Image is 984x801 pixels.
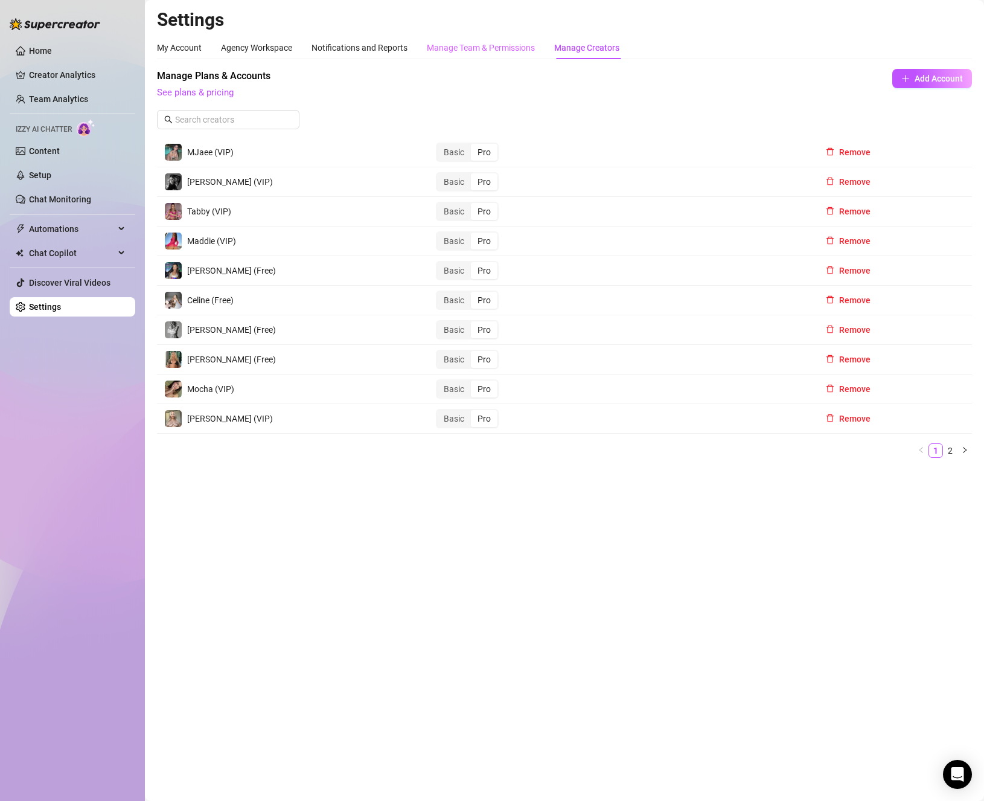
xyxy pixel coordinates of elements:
[914,443,928,458] button: left
[929,444,942,457] a: 1
[826,207,834,215] span: delete
[816,261,880,280] button: Remove
[165,292,182,309] img: Celine (Free)
[427,41,535,54] div: Manage Team & Permissions
[165,262,182,279] img: Maddie (Free)
[29,219,115,239] span: Automations
[436,172,499,191] div: segmented control
[436,261,499,280] div: segmented control
[436,320,499,339] div: segmented control
[839,355,871,364] span: Remove
[471,351,497,368] div: Pro
[915,74,963,83] span: Add Account
[187,147,234,157] span: MJaee (VIP)
[839,266,871,275] span: Remove
[157,8,972,31] h2: Settings
[437,410,471,427] div: Basic
[816,172,880,191] button: Remove
[436,409,499,428] div: segmented control
[311,41,407,54] div: Notifications and Reports
[436,379,499,399] div: segmented control
[826,325,834,333] span: delete
[436,202,499,221] div: segmented control
[165,233,182,249] img: Maddie (VIP)
[816,143,880,162] button: Remove
[471,292,497,309] div: Pro
[816,350,880,369] button: Remove
[826,355,834,363] span: delete
[816,320,880,339] button: Remove
[16,224,25,234] span: thunderbolt
[839,147,871,157] span: Remove
[175,113,283,126] input: Search creators
[914,443,928,458] li: Previous Page
[29,65,126,85] a: Creator Analytics
[826,236,834,245] span: delete
[943,760,972,789] div: Open Intercom Messenger
[436,350,499,369] div: segmented control
[437,203,471,220] div: Basic
[839,295,871,305] span: Remove
[892,69,972,88] button: Add Account
[29,243,115,263] span: Chat Copilot
[165,381,182,397] img: Mocha (VIP)
[165,173,182,190] img: Kennedy (VIP)
[164,115,173,124] span: search
[29,94,88,104] a: Team Analytics
[29,302,61,312] a: Settings
[816,202,880,221] button: Remove
[165,321,182,338] img: Kennedy (Free)
[187,207,231,216] span: Tabby (VIP)
[816,409,880,428] button: Remove
[16,249,24,257] img: Chat Copilot
[839,177,871,187] span: Remove
[436,291,499,310] div: segmented control
[29,195,91,204] a: Chat Monitoring
[437,381,471,397] div: Basic
[961,446,968,454] span: right
[957,443,972,458] li: Next Page
[943,443,957,458] li: 2
[187,177,273,187] span: [PERSON_NAME] (VIP)
[839,207,871,216] span: Remove
[187,355,276,364] span: [PERSON_NAME] (Free)
[839,384,871,394] span: Remove
[826,295,834,304] span: delete
[29,278,110,288] a: Discover Viral Videos
[165,410,182,427] img: Ellie (VIP)
[471,173,497,190] div: Pro
[187,414,273,423] span: [PERSON_NAME] (VIP)
[165,351,182,368] img: Ellie (Free)
[826,384,834,393] span: delete
[29,146,60,156] a: Content
[839,325,871,335] span: Remove
[816,379,880,399] button: Remove
[826,414,834,422] span: delete
[187,266,276,275] span: [PERSON_NAME] (Free)
[157,41,202,54] div: My Account
[471,203,497,220] div: Pro
[826,177,834,185] span: delete
[471,144,497,161] div: Pro
[839,414,871,423] span: Remove
[957,443,972,458] button: right
[437,173,471,190] div: Basic
[839,236,871,246] span: Remove
[471,381,497,397] div: Pro
[826,147,834,156] span: delete
[187,325,276,335] span: [PERSON_NAME] (Free)
[471,262,497,279] div: Pro
[471,233,497,249] div: Pro
[187,384,234,394] span: Mocha (VIP)
[554,41,619,54] div: Manage Creators
[165,203,182,220] img: Tabby (VIP)
[437,321,471,338] div: Basic
[77,119,95,137] img: AI Chatter
[944,444,957,457] a: 2
[10,18,100,30] img: logo-BBDzfeDw.svg
[901,74,910,83] span: plus
[918,446,925,454] span: left
[816,231,880,251] button: Remove
[437,144,471,161] div: Basic
[436,143,499,162] div: segmented control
